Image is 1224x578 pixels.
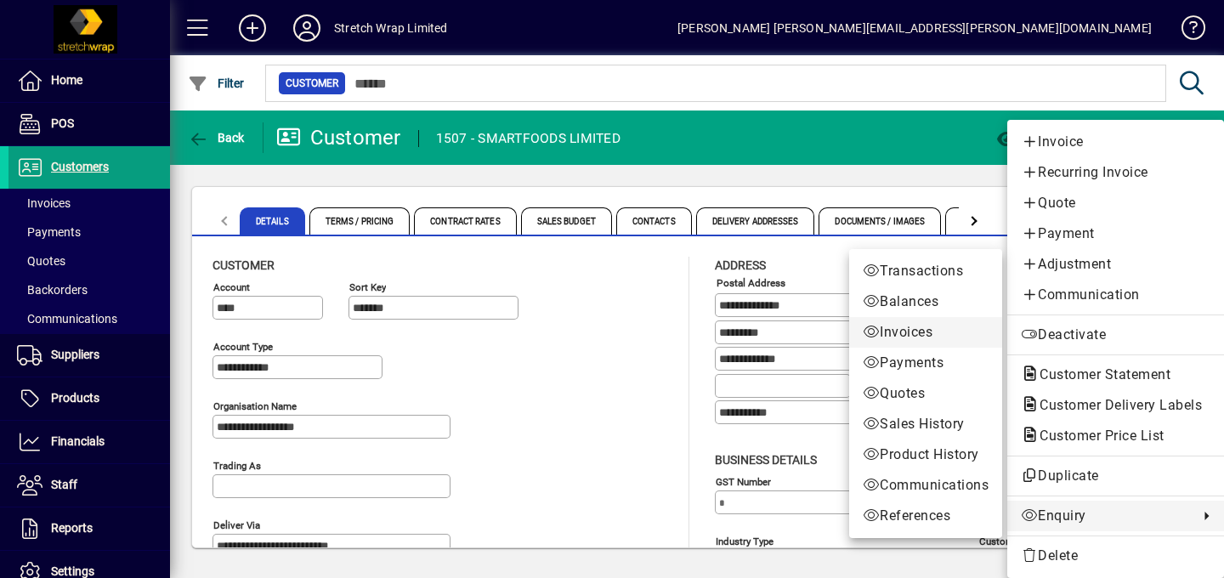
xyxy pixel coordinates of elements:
span: Communications [863,475,989,496]
span: References [863,506,989,526]
span: Customer Statement [1021,366,1179,382]
span: Customer Delivery Labels [1021,397,1210,413]
span: Sales History [863,414,989,434]
span: Payment [1021,224,1210,244]
span: Adjustment [1021,254,1210,275]
span: Payments [863,353,989,373]
span: Recurring Invoice [1021,162,1210,183]
button: Deactivate customer [1007,320,1224,350]
span: Product History [863,445,989,465]
span: Invoices [863,322,989,343]
span: Customer Price List [1021,428,1173,444]
span: Duplicate [1021,466,1210,486]
span: Enquiry [1021,506,1190,526]
span: Quote [1021,193,1210,213]
span: Transactions [863,261,989,281]
span: Deactivate [1021,325,1210,345]
span: Quotes [863,383,989,404]
span: Balances [863,292,989,312]
span: Delete [1021,546,1210,566]
span: Invoice [1021,132,1210,152]
span: Communication [1021,285,1210,305]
